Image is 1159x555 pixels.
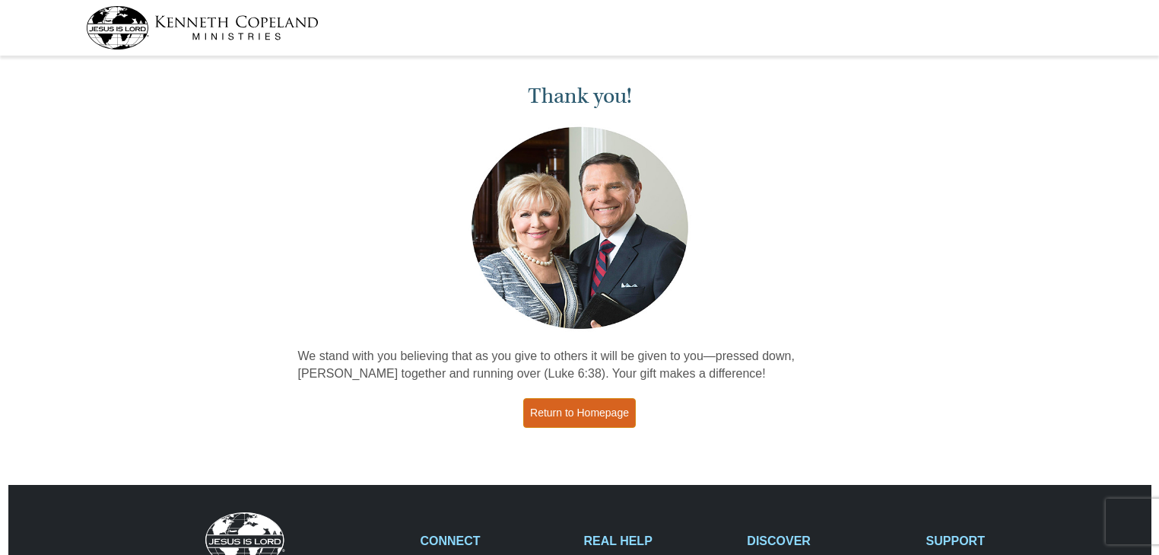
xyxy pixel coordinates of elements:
h2: SUPPORT [926,534,1074,548]
h1: Thank you! [298,84,862,109]
p: We stand with you believing that as you give to others it will be given to you—pressed down, [PER... [298,348,862,383]
a: Return to Homepage [523,398,636,428]
h2: CONNECT [421,534,568,548]
img: Kenneth and Gloria [468,123,692,333]
img: kcm-header-logo.svg [86,6,319,49]
h2: DISCOVER [747,534,910,548]
h2: REAL HELP [583,534,731,548]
